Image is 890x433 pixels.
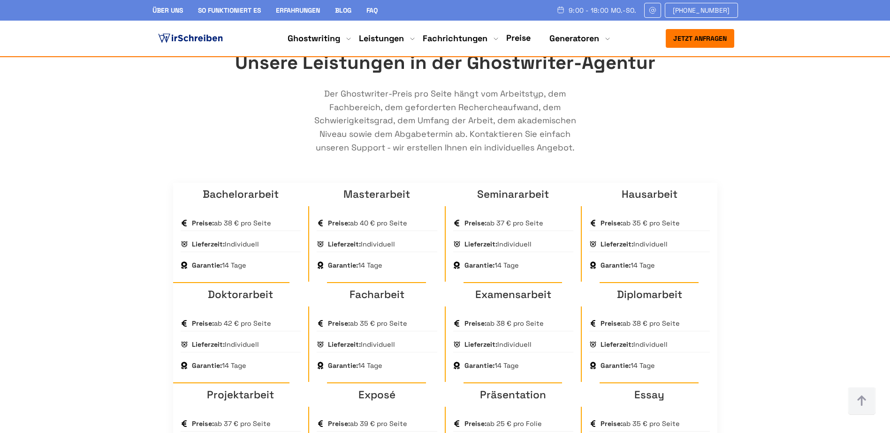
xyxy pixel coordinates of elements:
strong: Garantie: [464,361,494,370]
span: 14 Tage [464,261,519,270]
a: Projektarbeit [207,388,274,402]
img: Garantie: [453,261,461,269]
a: Leistungen [359,33,404,44]
img: Lieferzeit: [181,240,188,248]
a: Bachelorarbeit [203,187,279,201]
a: Facharbeit [350,288,404,301]
strong: Preise: [192,219,214,227]
span: Individuell [328,239,395,249]
span: ab 25 € pro Folie [464,419,542,428]
a: FAQ [366,6,378,15]
span: ab 40 € pro Seite [328,218,407,228]
span: 14 Tage [192,261,246,270]
strong: Lieferzeit: [601,340,633,349]
a: Ghostwriting [288,33,340,44]
a: Fachrichtungen [423,33,487,44]
img: Preise: [589,420,597,427]
span: Individuell [328,340,395,349]
span: Individuell [464,340,532,349]
img: Preise: [317,320,324,327]
img: Schedule [556,6,565,14]
span: ab 39 € pro Seite [328,419,407,428]
span: ab 35 € pro Seite [601,218,680,228]
strong: Preise: [464,419,487,428]
a: So funktioniert es [198,6,261,15]
p: Der Ghostwriter-Preis pro Seite hängt vom Arbeitstyp, dem Fachbereich, dem geforderten Recherchea... [304,87,586,155]
span: ab 37 € pro Seite [464,218,543,228]
img: Garantie: [181,362,188,369]
span: 14 Tage [328,361,382,370]
img: Preise: [317,219,324,227]
span: ab 38 € pro Seite [464,319,544,328]
img: Preise: [589,219,597,227]
span: ab 38 € pro Seite [192,218,271,228]
img: Lieferzeit: [453,341,461,348]
strong: Garantie: [464,261,494,269]
img: Preise: [181,420,188,427]
a: Erfahrungen [276,6,320,15]
span: Individuell [601,239,668,249]
a: [PHONE_NUMBER] [665,3,738,18]
span: 14 Tage [601,361,655,370]
span: ab 42 € pro Seite [192,319,271,328]
span: Individuell [192,340,259,349]
span: 14 Tage [192,361,246,370]
img: Lieferzeit: [181,341,188,348]
span: Individuell [601,340,668,349]
img: Lieferzeit: [589,240,597,248]
strong: Lieferzeit: [192,340,225,349]
a: Über uns [152,6,183,15]
strong: Preise: [601,319,623,328]
img: Preise: [181,320,188,327]
button: Jetzt anfragen [666,29,734,48]
span: 14 Tage [464,361,519,370]
img: logo ghostwriter-österreich [156,31,225,45]
a: Examensarbeit [475,288,551,301]
a: Exposé [358,388,396,402]
img: Preise: [589,320,597,327]
span: 14 Tage [328,261,382,270]
a: Doktorarbeit [208,288,273,301]
strong: Garantie: [192,361,222,370]
a: Seminararbeit [477,187,549,201]
span: ab 35 € pro Seite [328,319,407,328]
strong: Lieferzeit: [192,240,225,248]
img: Preise: [317,420,324,427]
strong: Preise: [601,219,623,227]
strong: Garantie: [328,361,358,370]
a: Masterarbeit [343,187,410,201]
strong: Preise: [328,219,350,227]
span: ab 38 € pro Seite [601,319,680,328]
img: Preise: [453,320,461,327]
img: Lieferzeit: [589,341,597,348]
strong: Garantie: [601,361,631,370]
strong: Garantie: [192,261,222,269]
span: 9:00 - 18:00 Mo.-So. [569,7,637,14]
span: ab 37 € pro Seite [192,419,271,428]
a: Preise [506,32,531,43]
img: Garantie: [317,362,324,369]
strong: Preise: [328,419,350,428]
strong: Preise: [601,419,623,428]
strong: Preise: [328,319,350,328]
strong: Lieferzeit: [601,240,633,248]
img: Preise: [181,219,188,227]
strong: Preise: [192,419,214,428]
strong: Preise: [464,319,487,328]
img: Garantie: [589,261,597,269]
strong: Garantie: [601,261,631,269]
a: Diplomarbeit [617,288,682,301]
span: [PHONE_NUMBER] [673,7,730,14]
a: Blog [335,6,351,15]
img: Preise: [453,219,461,227]
a: Essay [634,388,664,402]
img: button top [848,387,876,415]
span: Individuell [464,239,532,249]
strong: Preise: [464,219,487,227]
strong: Garantie: [328,261,358,269]
strong: Lieferzeit: [464,340,497,349]
span: ab 35 € pro Seite [601,419,680,428]
a: Generatoren [549,33,599,44]
img: Lieferzeit: [317,341,324,348]
span: Individuell [192,239,259,249]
